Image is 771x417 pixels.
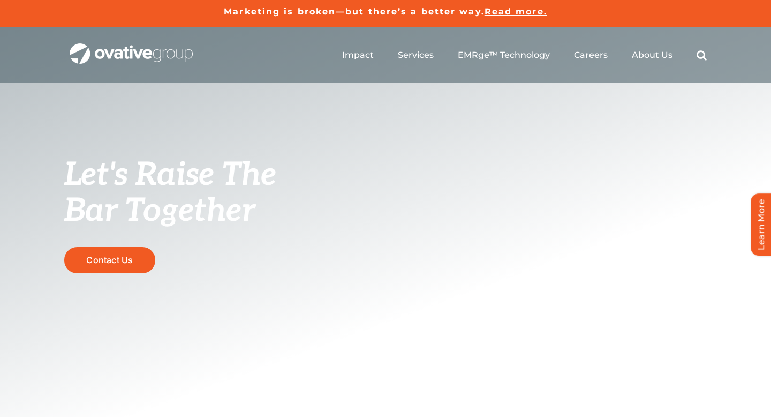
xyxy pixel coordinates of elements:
a: Marketing is broken—but there’s a better way. [224,6,485,17]
a: Services [398,50,434,61]
a: Impact [342,50,374,61]
a: Contact Us [64,247,155,273]
a: Read more. [485,6,547,17]
a: Search [697,50,707,61]
a: Careers [574,50,608,61]
span: Let's Raise The [64,156,277,195]
span: Contact Us [86,255,133,265]
nav: Menu [342,38,707,72]
a: EMRge™ Technology [458,50,550,61]
a: OG_Full_horizontal_WHT [70,42,193,53]
a: About Us [632,50,672,61]
span: Bar Together [64,192,255,230]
